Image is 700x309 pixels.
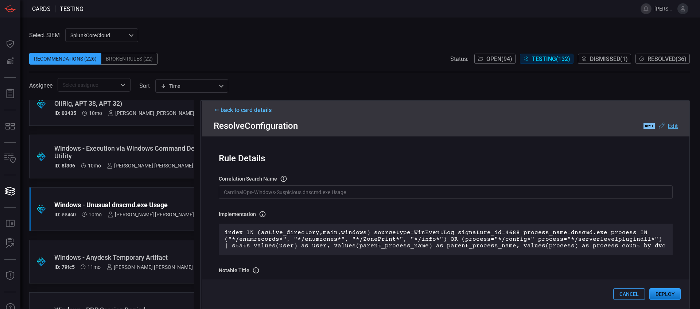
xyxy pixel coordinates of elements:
button: Detections [1,53,19,70]
span: Assignee [29,82,52,89]
span: Dismissed ( 1 ) [590,55,628,62]
div: [PERSON_NAME] [PERSON_NAME] [107,163,193,169]
button: Resolved(36) [635,54,690,64]
div: [PERSON_NAME] [PERSON_NAME] [106,264,193,270]
button: MITRE - Detection Posture [1,117,19,135]
button: Testing(132) [520,54,573,64]
div: Broken Rules (22) [101,53,157,65]
span: testing [60,5,83,12]
button: Inventory [1,150,19,167]
p: SplunkCoreCloud [70,32,127,39]
span: Dec 09, 2024 11:06 AM [88,163,101,169]
div: Windows - Unusual dnscmd.exe Usage [54,201,233,209]
button: Dismissed(1) [578,54,631,64]
p: index IN (active_directory,main,windows) sourcetype=WinEventLog signature_id=4688 process_name=dn... [225,229,667,249]
div: Rule Details [219,153,673,163]
div: Recommendations (226) [29,53,101,65]
span: Testing ( 132 ) [532,55,570,62]
div: back to card details [214,107,678,113]
button: Open [118,80,128,90]
div: [PERSON_NAME] [PERSON_NAME] [108,212,194,217]
h3: Notable Title [219,267,249,273]
span: Resolved ( 36 ) [647,55,687,62]
div: Resolve Configuration [214,121,678,131]
u: Edit [668,123,678,130]
h3: correlation search Name [219,176,277,182]
h5: ID: 03435 [54,110,76,116]
span: Dec 09, 2024 11:04 AM [89,212,102,217]
div: Windows - Execution via Windows Command Debugging Utility [54,144,232,160]
span: Open ( 94 ) [486,55,512,62]
button: Open(94) [474,54,516,64]
label: sort [139,82,150,89]
span: Dec 09, 2024 11:06 AM [89,110,102,116]
button: Rule Catalog [1,215,19,232]
h5: ID: ee4c0 [54,212,76,217]
span: Oct 28, 2024 8:09 AM [87,264,101,270]
div: [PERSON_NAME] [PERSON_NAME] [108,110,194,116]
input: Correlation search name [219,185,673,199]
button: Cancel [613,288,645,300]
span: [PERSON_NAME][EMAIL_ADDRESS][PERSON_NAME][DOMAIN_NAME] [654,6,674,12]
label: Select SIEM [29,32,60,39]
span: Status: [450,55,468,62]
input: Select assignee [60,80,116,89]
button: Reports [1,85,19,103]
h3: Implementation [219,211,256,217]
button: Deploy [649,288,681,300]
button: ALERT ANALYSIS [1,235,19,252]
button: Cards [1,182,19,200]
div: Windows - Anydesk Temporary Artifact [54,254,232,261]
div: Time [160,82,217,90]
h5: ID: 79fc5 [54,264,75,270]
button: Threat Intelligence [1,267,19,285]
span: Cards [32,5,51,12]
h5: ID: 8f306 [54,163,75,169]
button: Dashboard [1,35,19,53]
